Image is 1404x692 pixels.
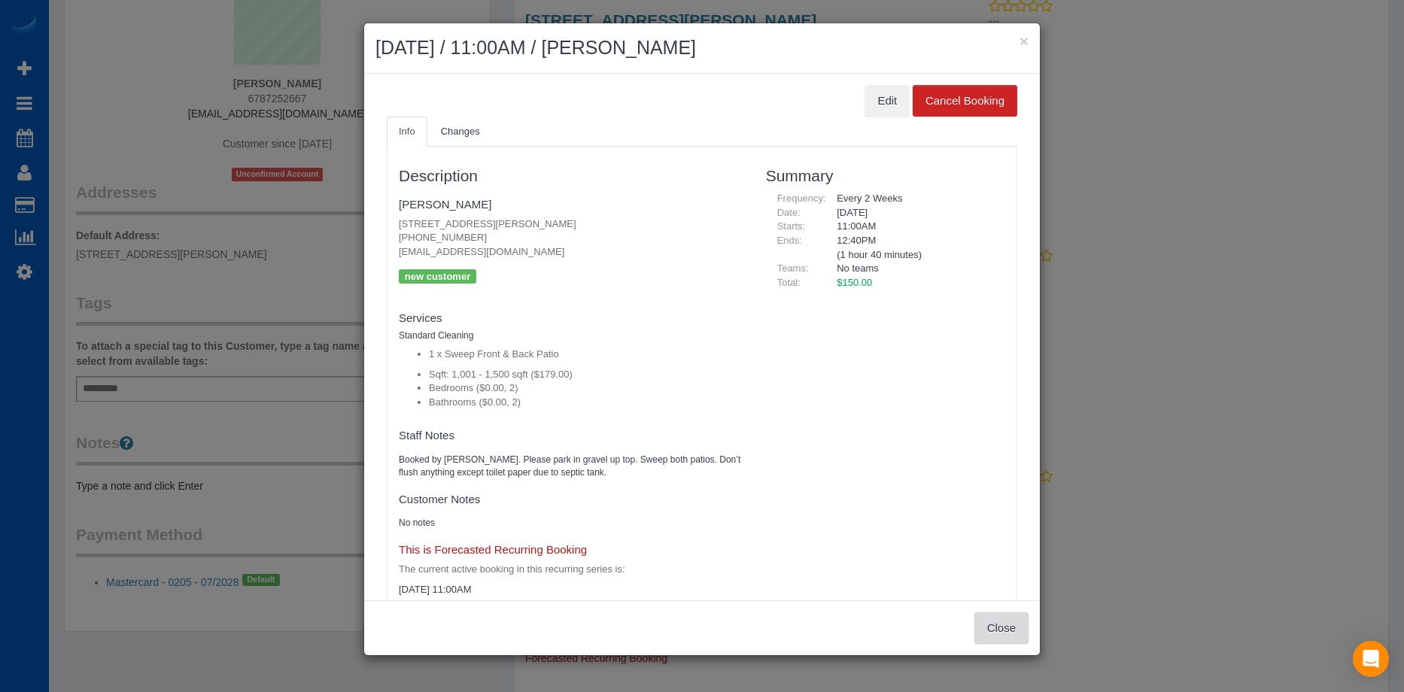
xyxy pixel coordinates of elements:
[837,263,879,274] span: No teams
[825,234,1005,262] div: 12:40PM (1 hour 40 minutes)
[399,198,491,211] a: [PERSON_NAME]
[441,126,480,137] span: Changes
[825,220,1005,234] div: 11:00AM
[777,235,802,246] span: Ends:
[1353,641,1389,677] div: Open Intercom Messenger
[399,454,743,479] pre: Booked by [PERSON_NAME]. Please park in gravel up top. Sweep both patios. Don’t flush anything ex...
[375,35,1029,62] h2: [DATE] / 11:00AM / [PERSON_NAME]
[777,207,801,218] span: Date:
[913,85,1017,117] button: Cancel Booking
[399,493,743,506] h4: Customer Notes
[399,544,743,557] h4: This is Forecasted Recurring Booking
[974,612,1029,644] button: Close
[399,517,743,530] pre: No notes
[825,206,1005,220] div: [DATE]
[399,312,743,325] h4: Services
[399,429,743,442] h4: Staff Notes
[777,263,809,274] span: Teams:
[777,193,826,204] span: Frequency:
[1020,33,1029,49] button: ×
[825,192,1005,206] div: Every 2 Weeks
[429,117,492,147] a: Changes
[777,277,801,288] span: Total:
[865,85,910,117] button: Edit
[429,368,743,382] li: Sqft: 1,001 - 1,500 sqft ($179.00)
[399,331,743,341] h5: Standard Cleaning
[387,117,427,147] a: Info
[399,126,415,137] span: Info
[429,396,743,410] li: Bathrooms ($0.00, 2)
[429,348,743,362] li: 1 x Sweep Front & Back Patio
[399,584,472,595] span: [DATE] 11:00AM
[399,217,743,259] p: [STREET_ADDRESS][PERSON_NAME] [PHONE_NUMBER] [EMAIL_ADDRESS][DOMAIN_NAME]
[837,277,872,288] span: $150.00
[766,167,1005,184] h3: Summary
[429,381,743,396] li: Bedrooms ($0.00, 2)
[399,167,743,184] h3: Description
[399,269,476,284] p: new customer
[399,563,743,577] p: The current active booking in this recurring series is:
[777,220,806,232] span: Starts:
